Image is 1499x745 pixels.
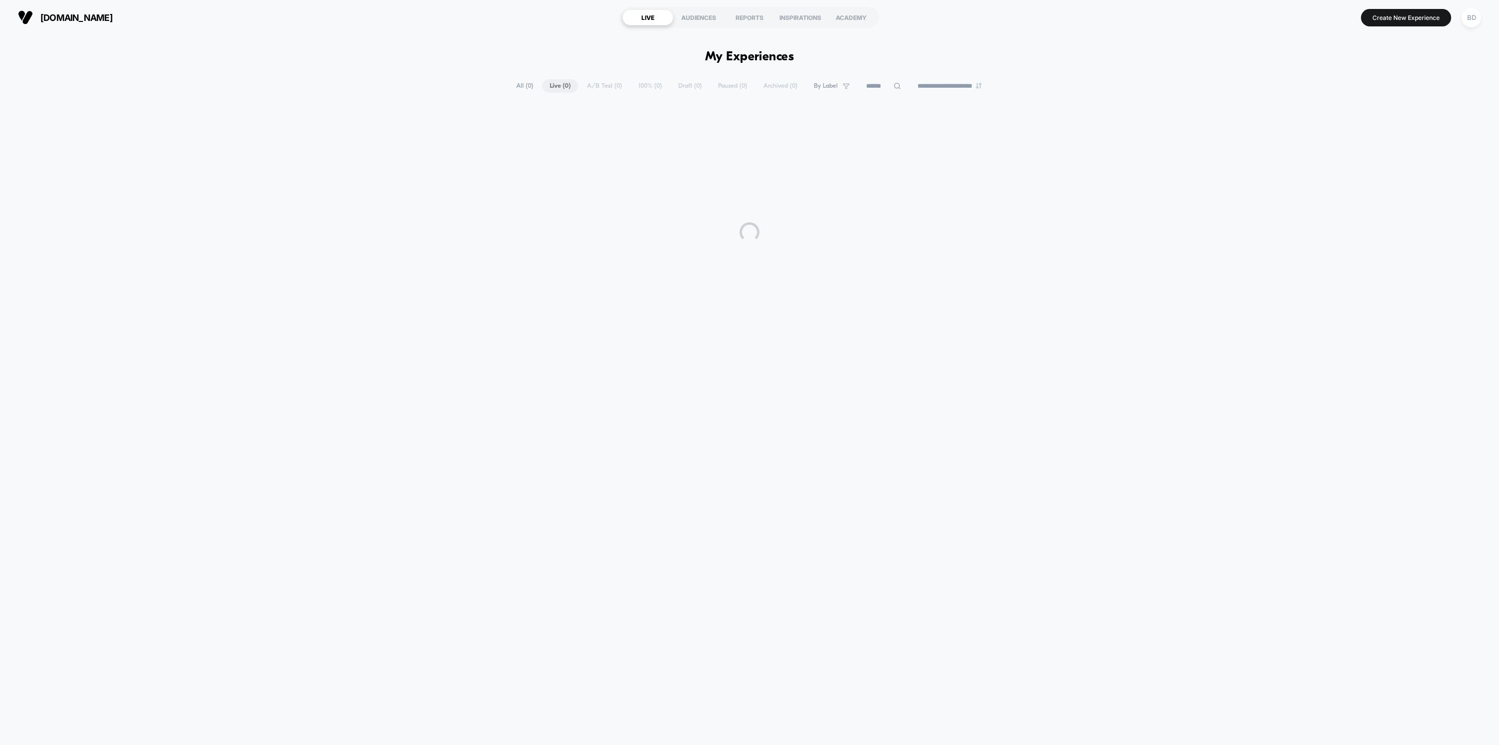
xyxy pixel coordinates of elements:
div: INSPIRATIONS [775,9,826,25]
div: AUDIENCES [673,9,724,25]
h1: My Experiences [705,50,794,64]
button: [DOMAIN_NAME] [15,9,116,25]
span: By Label [814,82,838,90]
span: All ( 0 ) [509,79,541,93]
div: BD [1462,8,1481,27]
img: end [976,83,982,89]
div: REPORTS [724,9,775,25]
span: [DOMAIN_NAME] [40,12,113,23]
button: BD [1459,7,1484,28]
img: Visually logo [18,10,33,25]
button: Create New Experience [1361,9,1451,26]
div: LIVE [622,9,673,25]
div: ACADEMY [826,9,877,25]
